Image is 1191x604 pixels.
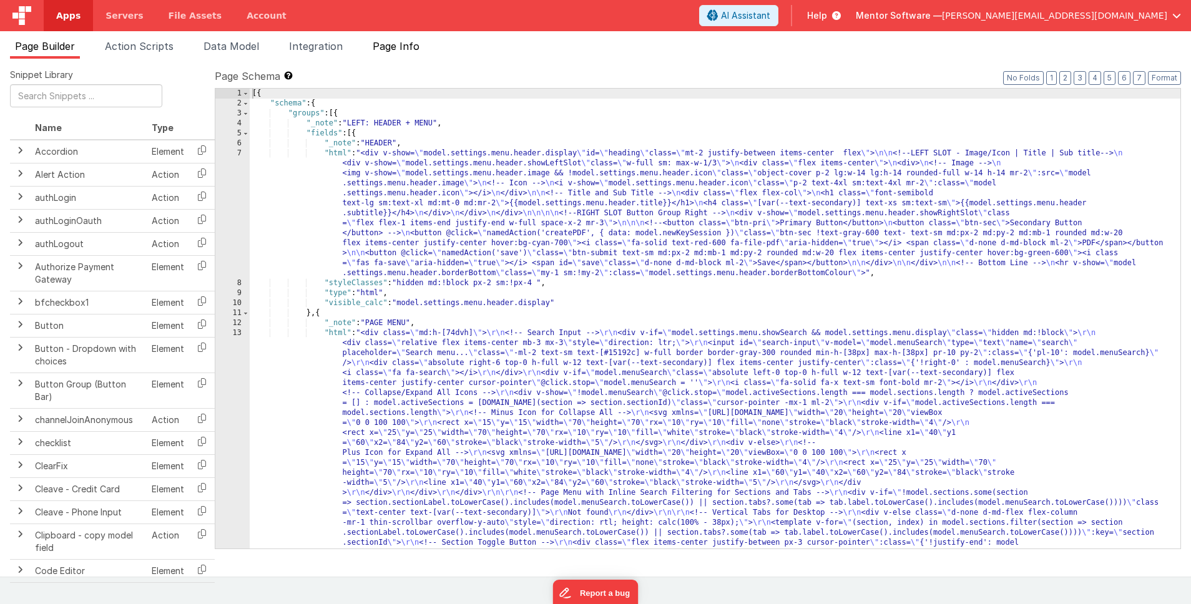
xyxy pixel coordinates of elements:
[721,9,770,22] span: AI Assistant
[30,209,147,232] td: authLoginOauth
[105,9,143,22] span: Servers
[10,84,162,107] input: Search Snippets ...
[10,69,73,81] span: Snippet Library
[30,255,147,291] td: Authorize Payment Gateway
[215,318,250,328] div: 12
[1074,71,1086,85] button: 3
[1118,71,1130,85] button: 6
[1089,71,1101,85] button: 4
[942,9,1167,22] span: [PERSON_NAME][EMAIL_ADDRESS][DOMAIN_NAME]
[30,163,147,186] td: Alert Action
[147,140,189,163] td: Element
[147,314,189,337] td: Element
[30,559,147,582] td: Code Editor
[215,139,250,149] div: 6
[699,5,778,26] button: AI Assistant
[1133,71,1145,85] button: 7
[147,500,189,524] td: Element
[30,373,147,408] td: Button Group (Button Bar)
[147,454,189,477] td: Element
[30,477,147,500] td: Cleave - Credit Card
[215,99,250,109] div: 2
[15,40,75,52] span: Page Builder
[1003,71,1044,85] button: No Folds
[1059,71,1071,85] button: 2
[215,288,250,298] div: 9
[147,163,189,186] td: Action
[373,40,419,52] span: Page Info
[215,308,250,318] div: 11
[215,69,280,84] span: Page Schema
[203,40,259,52] span: Data Model
[147,524,189,559] td: Action
[215,278,250,288] div: 8
[147,232,189,255] td: Action
[152,122,174,133] span: Type
[1104,71,1115,85] button: 5
[807,9,827,22] span: Help
[30,291,147,314] td: bfcheckbox1
[30,314,147,337] td: Button
[215,298,250,308] div: 10
[147,431,189,454] td: Element
[169,9,222,22] span: File Assets
[30,140,147,163] td: Accordion
[215,149,250,278] div: 7
[1148,71,1181,85] button: Format
[30,232,147,255] td: authLogout
[30,500,147,524] td: Cleave - Phone Input
[30,431,147,454] td: checklist
[215,119,250,129] div: 4
[35,122,62,133] span: Name
[147,477,189,500] td: Element
[147,255,189,291] td: Element
[856,9,942,22] span: Mentor Software —
[147,337,189,373] td: Element
[147,408,189,431] td: Action
[30,524,147,559] td: Clipboard - copy model field
[215,129,250,139] div: 5
[856,9,1181,22] button: Mentor Software — [PERSON_NAME][EMAIL_ADDRESS][DOMAIN_NAME]
[147,373,189,408] td: Element
[147,186,189,209] td: Action
[215,89,250,99] div: 1
[30,454,147,477] td: ClearFix
[215,109,250,119] div: 3
[147,209,189,232] td: Action
[105,40,174,52] span: Action Scripts
[30,408,147,431] td: channelJoinAnonymous
[56,9,81,22] span: Apps
[289,40,343,52] span: Integration
[1046,71,1057,85] button: 1
[147,559,189,582] td: Element
[147,291,189,314] td: Element
[30,186,147,209] td: authLogin
[30,337,147,373] td: Button - Dropdown with choices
